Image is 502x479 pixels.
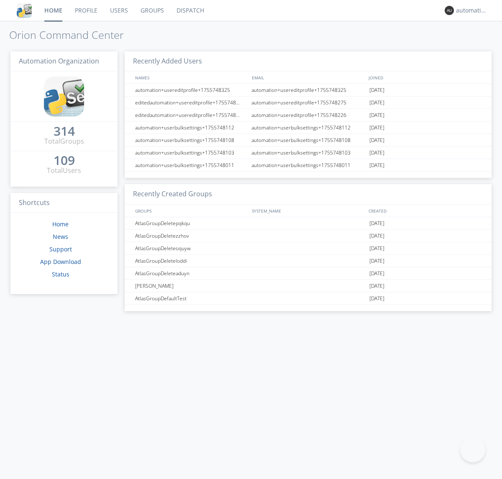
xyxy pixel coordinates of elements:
[133,230,249,242] div: AtlasGroupDeletezzhov
[47,166,81,175] div: Total Users
[17,3,32,18] img: cddb5a64eb264b2086981ab96f4c1ba7
[125,134,492,147] a: automation+userbulksettings+1755748108automation+userbulksettings+1755748108[DATE]
[10,193,118,213] h3: Shortcuts
[125,255,492,267] a: AtlasGroupDeleteloddi[DATE]
[125,184,492,205] h3: Recently Created Groups
[369,134,384,147] span: [DATE]
[133,280,249,292] div: [PERSON_NAME]
[133,292,249,304] div: AtlasGroupDefaultTest
[133,147,249,159] div: automation+userbulksettings+1755748103
[54,156,75,165] div: 109
[133,71,248,84] div: NAMES
[369,292,384,305] span: [DATE]
[133,255,249,267] div: AtlasGroupDeleteloddi
[133,109,249,121] div: editedautomation+usereditprofile+1755748226
[249,109,367,121] div: automation+usereditprofile+1755748226
[250,205,366,217] div: SYSTEM_NAME
[40,258,81,266] a: App Download
[369,109,384,122] span: [DATE]
[369,217,384,230] span: [DATE]
[125,51,492,72] h3: Recently Added Users
[369,255,384,267] span: [DATE]
[52,270,69,278] a: Status
[125,280,492,292] a: [PERSON_NAME][DATE]
[369,230,384,242] span: [DATE]
[44,76,84,117] img: cddb5a64eb264b2086981ab96f4c1ba7
[133,122,249,134] div: automation+userbulksettings+1755748112
[249,134,367,146] div: automation+userbulksettings+1755748108
[366,71,484,84] div: JOINED
[44,137,84,146] div: Total Groups
[125,242,492,255] a: AtlasGroupDeleteoquyw[DATE]
[125,147,492,159] a: automation+userbulksettings+1755748103automation+userbulksettings+1755748103[DATE]
[125,96,492,109] a: editedautomation+usereditprofile+1755748275automation+usereditprofile+1755748275[DATE]
[366,205,484,217] div: CREATED
[249,159,367,171] div: automation+userbulksettings+1755748011
[369,267,384,280] span: [DATE]
[369,242,384,255] span: [DATE]
[125,267,492,280] a: AtlasGroupDeleteaduyn[DATE]
[369,84,384,96] span: [DATE]
[54,127,75,137] a: 314
[125,84,492,96] a: automation+usereditprofile+1755748325automation+usereditprofile+1755748325[DATE]
[250,71,366,84] div: EMAIL
[49,245,72,253] a: Support
[54,156,75,166] a: 109
[369,147,384,159] span: [DATE]
[125,122,492,134] a: automation+userbulksettings+1755748112automation+userbulksettings+1755748112[DATE]
[19,56,99,66] span: Automation Organization
[133,217,249,229] div: AtlasGroupDeletepqkqu
[133,205,248,217] div: GROUPS
[125,292,492,305] a: AtlasGroupDefaultTest[DATE]
[133,84,249,96] div: automation+usereditprofile+1755748325
[249,96,367,109] div: automation+usereditprofile+1755748275
[249,122,367,134] div: automation+userbulksettings+1755748112
[125,217,492,230] a: AtlasGroupDeletepqkqu[DATE]
[133,242,249,254] div: AtlasGroupDeleteoquyw
[133,134,249,146] div: automation+userbulksettings+1755748108
[125,230,492,242] a: AtlasGroupDeletezzhov[DATE]
[133,159,249,171] div: automation+userbulksettings+1755748011
[369,159,384,172] span: [DATE]
[456,6,487,15] div: automation+atlas0022
[249,84,367,96] div: automation+usereditprofile+1755748325
[133,96,249,109] div: editedautomation+usereditprofile+1755748275
[445,6,454,15] img: 373638.png
[369,96,384,109] span: [DATE]
[52,220,69,228] a: Home
[125,109,492,122] a: editedautomation+usereditprofile+1755748226automation+usereditprofile+1755748226[DATE]
[369,280,384,292] span: [DATE]
[249,147,367,159] div: automation+userbulksettings+1755748103
[53,233,68,241] a: News
[125,159,492,172] a: automation+userbulksettings+1755748011automation+userbulksettings+1755748011[DATE]
[133,267,249,279] div: AtlasGroupDeleteaduyn
[369,122,384,134] span: [DATE]
[54,127,75,135] div: 314
[460,437,485,462] iframe: Toggle Customer Support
